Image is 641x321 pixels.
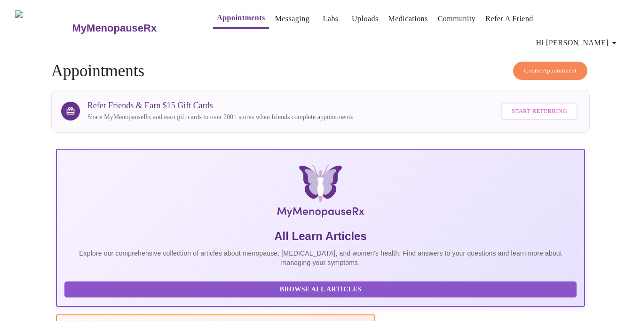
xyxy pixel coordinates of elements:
[482,9,537,28] button: Refer a Friend
[536,36,620,49] span: Hi [PERSON_NAME]
[15,10,71,46] img: MyMenopauseRx Logo
[532,33,624,52] button: Hi [PERSON_NAME]
[64,285,579,293] a: Browse All Articles
[213,8,269,29] button: Appointments
[388,12,428,25] a: Medications
[275,12,309,25] a: Messaging
[64,229,577,244] h5: All Learn Articles
[438,12,476,25] a: Community
[348,9,382,28] button: Uploads
[512,106,567,117] span: Start Referring
[87,112,353,122] p: Share MyMenopauseRx and earn gift cards to over 200+ stores when friends complete appointments
[72,22,157,34] h3: MyMenopauseRx
[434,9,480,28] button: Community
[64,281,577,298] button: Browse All Articles
[144,165,497,221] img: MyMenopauseRx Logo
[513,62,587,80] button: Create Appointment
[524,65,577,76] span: Create Appointment
[271,9,313,28] button: Messaging
[485,12,533,25] a: Refer a Friend
[323,12,339,25] a: Labs
[316,9,346,28] button: Labs
[87,101,353,111] h3: Refer Friends & Earn $15 Gift Cards
[51,62,590,80] h4: Appointments
[499,98,580,125] a: Start Referring
[71,12,194,45] a: MyMenopauseRx
[74,284,567,296] span: Browse All Articles
[352,12,379,25] a: Uploads
[501,103,578,120] button: Start Referring
[385,9,432,28] button: Medications
[64,249,577,267] p: Explore our comprehensive collection of articles about menopause, [MEDICAL_DATA], and women's hea...
[217,11,265,24] a: Appointments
